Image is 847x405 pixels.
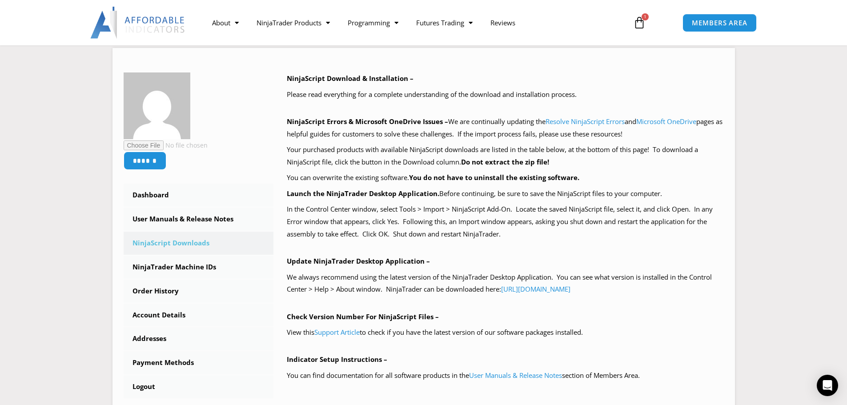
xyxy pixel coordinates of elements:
[90,7,186,39] img: LogoAI | Affordable Indicators – NinjaTrader
[287,271,724,296] p: We always recommend using the latest version of the NinjaTrader Desktop Application. You can see ...
[124,304,274,327] a: Account Details
[124,232,274,255] a: NinjaScript Downloads
[407,12,482,33] a: Futures Trading
[287,203,724,241] p: In the Control Center window, select Tools > Import > NinjaScript Add-On. Locate the saved NinjaS...
[682,14,757,32] a: MEMBERS AREA
[501,285,570,293] a: [URL][DOMAIN_NAME]
[482,12,524,33] a: Reviews
[287,172,724,184] p: You can overwrite the existing software.
[287,116,724,140] p: We are continually updating the and pages as helpful guides for customers to solve these challeng...
[124,280,274,303] a: Order History
[287,188,724,200] p: Before continuing, be sure to save the NinjaScript files to your computer.
[124,208,274,231] a: User Manuals & Release Notes
[287,189,439,198] b: Launch the NinjaTrader Desktop Application.
[546,117,625,126] a: Resolve NinjaScript Errors
[636,117,696,126] a: Microsoft OneDrive
[287,326,724,339] p: View this to check if you have the latest version of our software packages installed.
[287,74,413,83] b: NinjaScript Download & Installation –
[287,88,724,101] p: Please read everything for a complete understanding of the download and installation process.
[124,327,274,350] a: Addresses
[287,144,724,168] p: Your purchased products with available NinjaScript downloads are listed in the table below, at th...
[692,20,747,26] span: MEMBERS AREA
[287,369,724,382] p: You can find documentation for all software products in the section of Members Area.
[287,312,439,321] b: Check Version Number For NinjaScript Files –
[817,375,838,396] div: Open Intercom Messenger
[642,13,649,20] span: 1
[620,10,659,36] a: 1
[124,184,274,207] a: Dashboard
[248,12,339,33] a: NinjaTrader Products
[124,375,274,398] a: Logout
[287,117,448,126] b: NinjaScript Errors & Microsoft OneDrive Issues –
[409,173,579,182] b: You do not have to uninstall the existing software.
[124,351,274,374] a: Payment Methods
[469,371,562,380] a: User Manuals & Release Notes
[124,72,190,139] img: bd57008cb0375c4d8a86334ae81c6d65fbf11a94df9efc65412237ad64a9f87c
[124,256,274,279] a: NinjaTrader Machine IDs
[314,328,360,337] a: Support Article
[287,257,430,265] b: Update NinjaTrader Desktop Application –
[203,12,623,33] nav: Menu
[124,184,274,398] nav: Account pages
[287,355,387,364] b: Indicator Setup Instructions –
[203,12,248,33] a: About
[339,12,407,33] a: Programming
[461,157,549,166] b: Do not extract the zip file!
